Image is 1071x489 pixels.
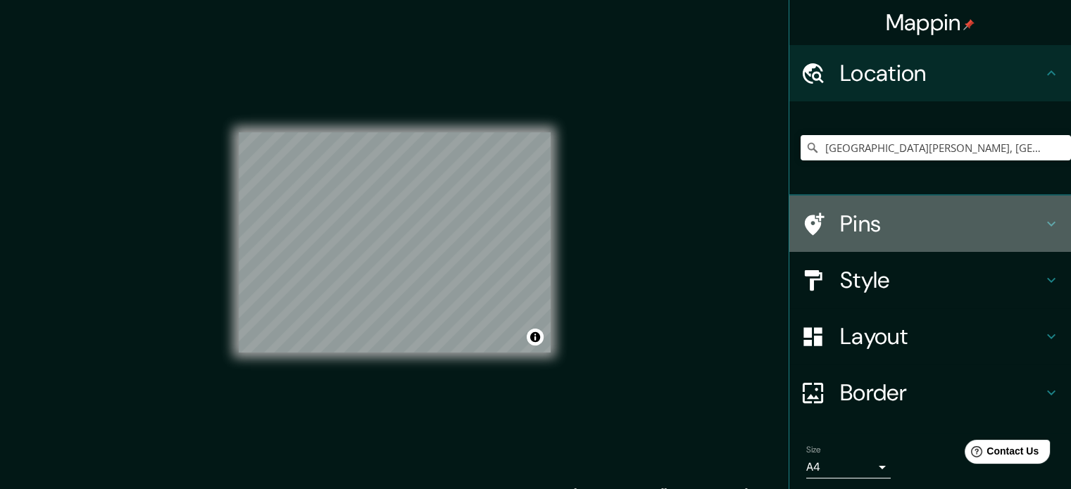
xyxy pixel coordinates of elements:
h4: Pins [840,210,1043,238]
canvas: Map [239,132,551,353]
h4: Location [840,59,1043,87]
div: Border [789,364,1071,421]
img: pin-icon.png [963,19,975,30]
div: Style [789,252,1071,308]
div: Location [789,45,1071,101]
div: A4 [806,456,891,478]
h4: Style [840,266,1043,294]
button: Toggle attribution [527,329,544,345]
div: Layout [789,308,1071,364]
div: Pins [789,196,1071,252]
label: Size [806,444,821,456]
h4: Layout [840,322,1043,350]
input: Pick your city or area [801,135,1071,160]
iframe: Help widget launcher [946,434,1056,474]
h4: Mappin [886,8,975,37]
h4: Border [840,379,1043,407]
